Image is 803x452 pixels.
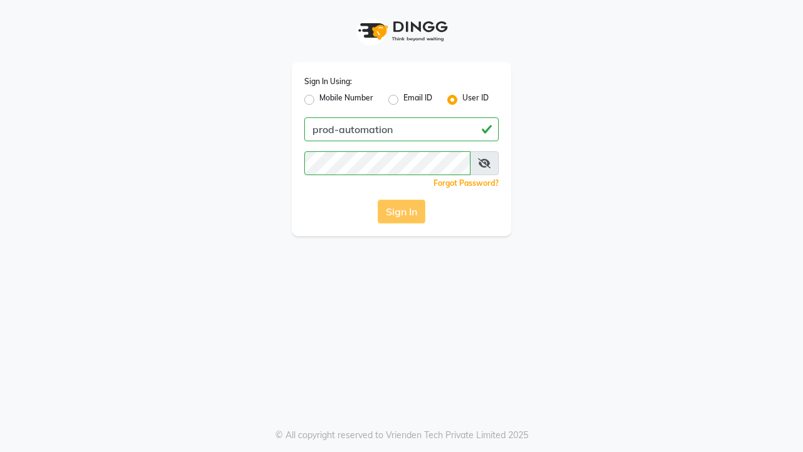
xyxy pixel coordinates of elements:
[462,92,489,107] label: User ID
[403,92,432,107] label: Email ID
[304,117,499,141] input: Username
[319,92,373,107] label: Mobile Number
[351,13,452,50] img: logo1.svg
[304,76,352,87] label: Sign In Using:
[304,151,471,175] input: Username
[433,178,499,188] a: Forgot Password?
